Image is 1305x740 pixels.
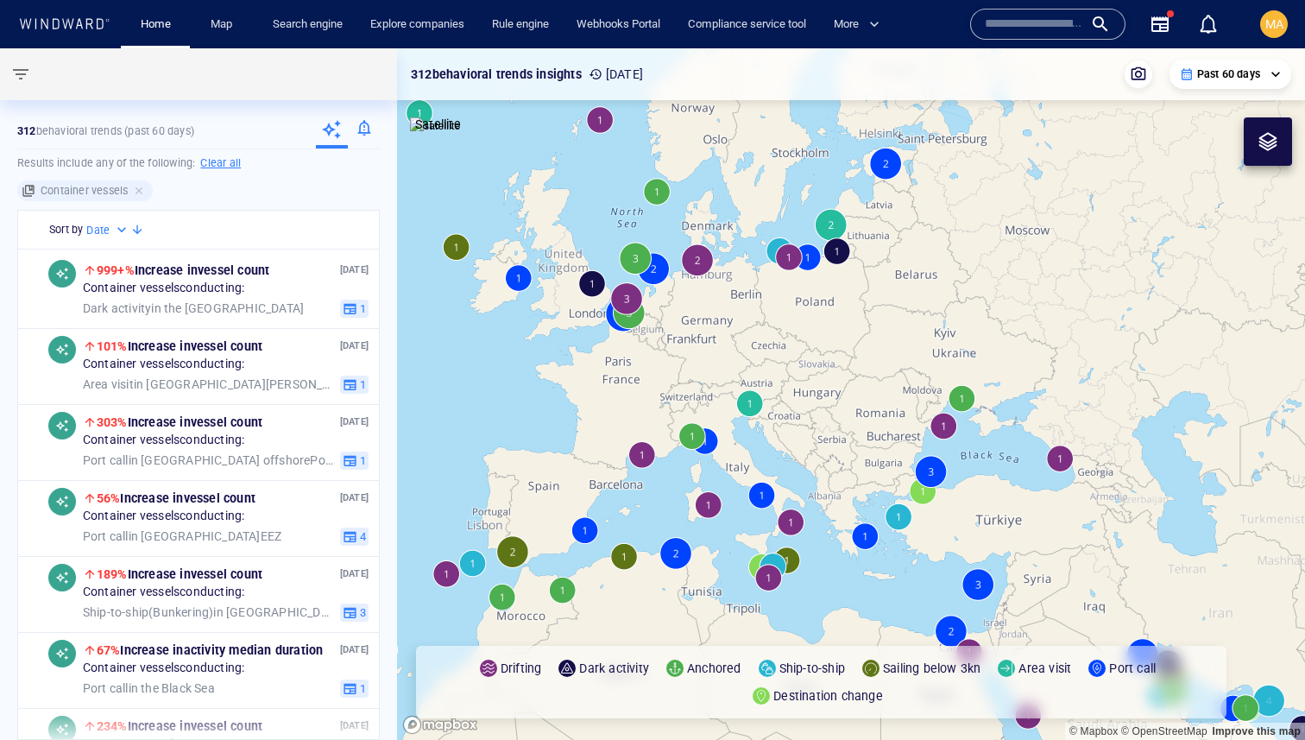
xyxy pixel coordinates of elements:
canvas: Map [397,48,1305,740]
p: Drifting [501,658,542,679]
span: Increase in vessel count [97,263,270,277]
a: Map [204,9,245,40]
h6: Clear all [200,155,241,172]
p: [DATE] [340,262,369,279]
span: Dark activity [83,301,152,315]
span: in [GEOGRAPHIC_DATA][PERSON_NAME] EEZ [83,377,333,393]
span: 3 [357,605,366,621]
strong: 312 [17,124,36,137]
a: Search engine [266,9,350,40]
span: Ship-to-ship ( Bunkering ) [83,605,214,619]
span: Port call [83,453,129,467]
div: Notification center [1198,14,1219,35]
span: Container vessels conducting: [83,357,245,373]
span: More [834,15,879,35]
p: behavioral trends (Past 60 days) [17,123,194,139]
button: More [827,9,894,40]
span: Container vessels conducting: [83,661,245,677]
a: Explore companies [363,9,471,40]
h6: Results include any of the following: [17,149,380,177]
a: Compliance service tool [681,9,813,40]
span: Increase in vessel count [97,491,255,505]
span: Area visit [83,377,134,391]
span: 1 [357,377,366,393]
span: Container vessels conducting: [83,585,245,601]
span: 56% [97,491,121,505]
a: Rule engine [485,9,556,40]
p: Satellite [415,114,461,135]
button: Map [197,9,252,40]
span: 101% [97,339,128,353]
p: Area visit [1018,658,1071,679]
a: Mapbox [1069,725,1118,737]
span: in the Black Sea [83,681,215,697]
p: Port call [1109,658,1156,679]
p: [DATE] [589,64,643,85]
span: Container vessels conducting: [83,433,245,449]
span: Container vessels conducting: [83,509,245,525]
span: in the [GEOGRAPHIC_DATA] [83,301,304,317]
p: Destination change [773,686,883,706]
a: Webhooks Portal [570,9,667,40]
div: Container vessels [17,180,153,201]
p: [DATE] [340,642,369,659]
span: Port call [83,529,129,543]
a: Map feedback [1212,725,1301,737]
p: [DATE] [340,490,369,507]
p: [DATE] [340,566,369,583]
span: 67% [97,643,121,657]
p: [DATE] [340,338,369,355]
span: 1 [357,301,366,317]
span: 189% [97,567,128,581]
button: 4 [340,528,369,547]
img: satellite [410,117,461,135]
p: Sailing below 3kn [883,658,980,679]
span: 999+% [97,263,135,277]
span: Increase in vessel count [97,567,262,581]
span: 303% [97,415,128,429]
span: Increase in vessel count [97,415,262,429]
h6: Date [86,222,110,239]
p: Past 60 days [1197,66,1260,82]
p: [DATE] [340,414,369,431]
button: 1 [340,300,369,319]
button: 3 [340,604,369,623]
span: 1 [357,681,366,697]
button: 1 [340,376,369,395]
span: 1 [357,453,366,469]
p: Dark activity [579,658,649,679]
span: in [GEOGRAPHIC_DATA] EEZ [83,529,281,545]
button: MA [1257,7,1291,41]
a: OpenStreetMap [1121,725,1207,737]
span: Port call [83,681,129,695]
button: 1 [340,680,369,699]
span: Increase in activity median duration [97,643,324,657]
p: Anchored [687,658,741,679]
div: Date [86,222,130,239]
span: Increase in vessel count [97,339,262,353]
span: in [GEOGRAPHIC_DATA] offshore Port [83,453,333,469]
button: 1 [340,452,369,471]
a: Home [134,9,178,40]
p: 312 behavioral trends insights [411,64,582,85]
p: Ship-to-ship [779,658,845,679]
iframe: Chat [1232,662,1292,727]
button: Home [128,9,183,40]
span: in [GEOGRAPHIC_DATA] EEZ [83,605,333,621]
span: MA [1265,17,1283,31]
span: Container vessels conducting: [83,281,245,297]
div: Past 60 days [1180,66,1281,82]
h6: Sort by [49,221,83,238]
span: 4 [357,529,366,545]
h6: Container vessels [41,182,128,199]
a: Mapbox logo [402,715,478,735]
